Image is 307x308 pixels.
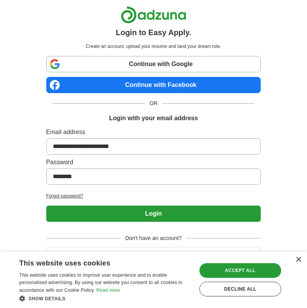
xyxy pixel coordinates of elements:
h1: Login to Easy Apply. [116,27,191,38]
span: OR [145,99,162,107]
a: Read more, opens a new window [96,288,120,293]
span: Don't have an account? [121,234,187,242]
button: Login [46,206,261,222]
div: Close [295,257,301,263]
label: Email address [46,128,261,137]
div: Decline all [199,282,281,296]
span: This website uses cookies to improve user experience and to enable personalised advertising. By u... [19,272,182,293]
label: Password [46,158,261,167]
div: Accept all [199,263,281,278]
a: Continue with Facebook [46,77,261,93]
h1: Login with your email address [109,114,198,123]
span: Show details [29,296,66,301]
div: This website uses cookies [19,256,172,268]
a: Forgot password? [46,192,261,199]
a: Continue with Google [46,56,261,72]
p: Create an account, upload your resume and land your dream role. [48,43,260,50]
div: Show details [19,294,191,302]
img: Adzuna logo [121,6,186,24]
button: Create account [46,247,261,263]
